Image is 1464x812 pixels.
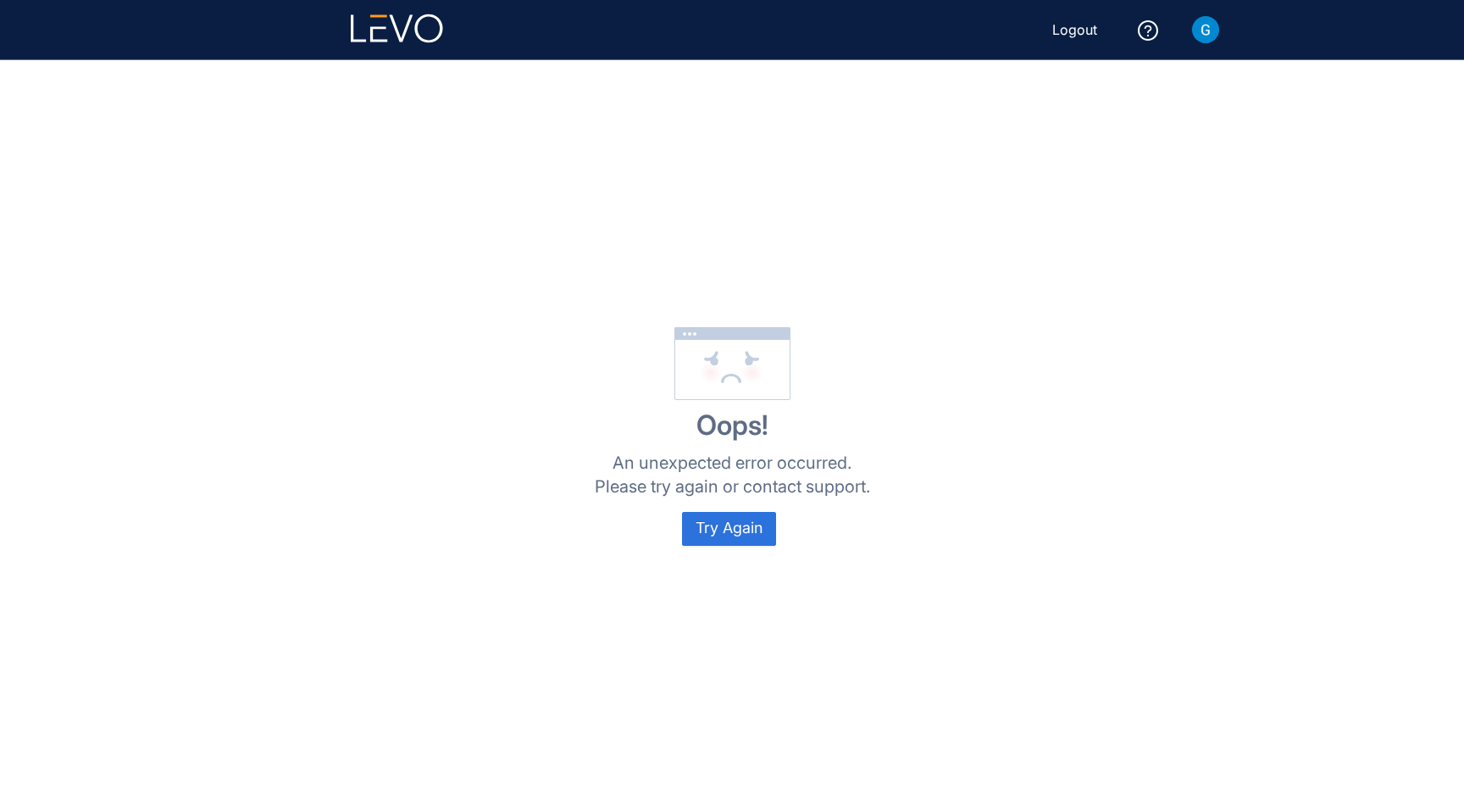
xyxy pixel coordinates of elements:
button: Try Again [682,512,776,546]
img: Gaurao Tarpe profile [1192,16,1219,43]
p: An unexpected error occurred. [613,451,851,475]
h1: Oops! [696,414,768,437]
span: Try Again [696,520,762,537]
button: Logout [1039,16,1111,43]
span: Logout [1052,22,1097,37]
p: Please try again or contact support. [595,475,870,498]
